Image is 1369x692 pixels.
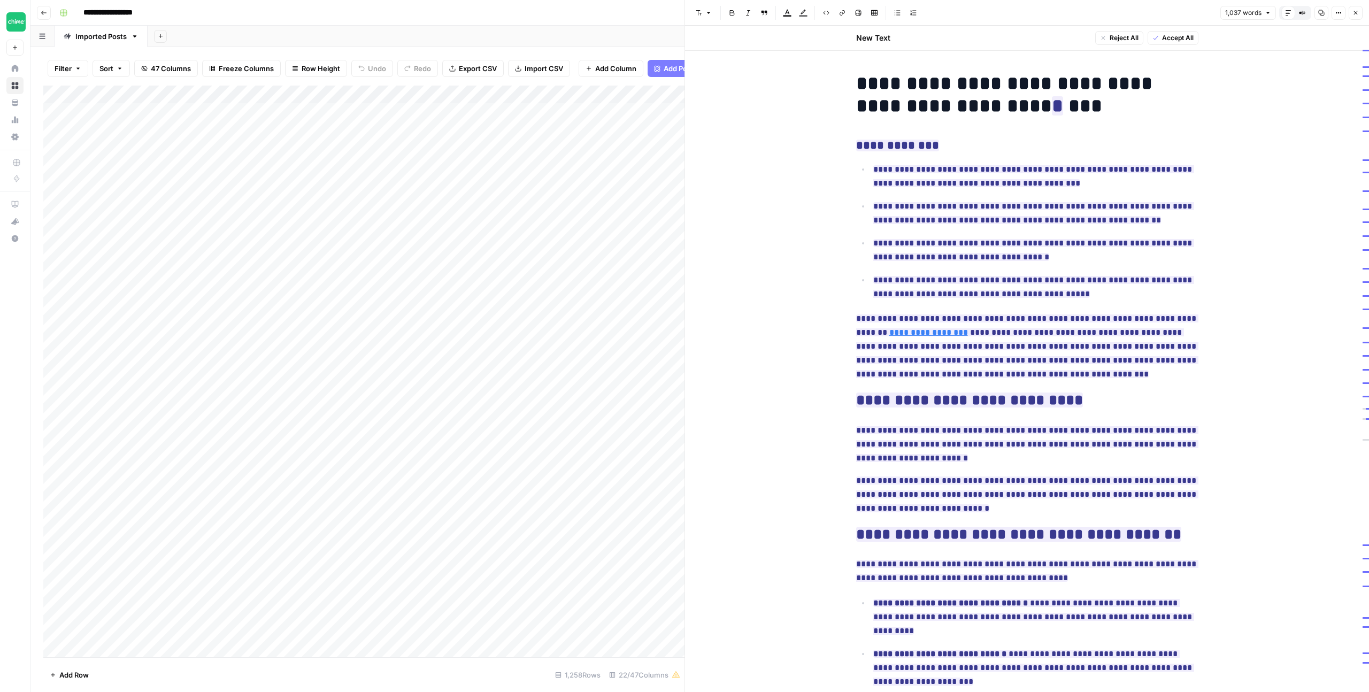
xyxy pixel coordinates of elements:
[525,63,563,74] span: Import CSV
[6,196,24,213] a: AirOps Academy
[6,77,24,94] a: Browse
[6,9,24,35] button: Workspace: Chime
[43,666,95,683] button: Add Row
[414,63,431,74] span: Redo
[6,94,24,111] a: Your Data
[55,63,72,74] span: Filter
[1095,31,1143,45] button: Reject All
[59,670,89,680] span: Add Row
[459,63,497,74] span: Export CSV
[551,666,605,683] div: 1,258 Rows
[99,63,113,74] span: Sort
[7,213,23,229] div: What's new?
[1220,6,1276,20] button: 1,037 words
[6,60,24,77] a: Home
[856,33,890,43] h2: New Text
[351,60,393,77] button: Undo
[508,60,570,77] button: Import CSV
[1225,8,1262,18] span: 1,037 words
[6,230,24,247] button: Help + Support
[1148,31,1198,45] button: Accept All
[1110,33,1139,43] span: Reject All
[664,63,722,74] span: Add Power Agent
[368,63,386,74] span: Undo
[302,63,340,74] span: Row Height
[6,128,24,145] a: Settings
[605,666,684,683] div: 22/47 Columns
[6,12,26,32] img: Chime Logo
[219,63,274,74] span: Freeze Columns
[595,63,636,74] span: Add Column
[648,60,728,77] button: Add Power Agent
[75,31,127,42] div: Imported Posts
[397,60,438,77] button: Redo
[1162,33,1194,43] span: Accept All
[151,63,191,74] span: 47 Columns
[442,60,504,77] button: Export CSV
[6,213,24,230] button: What's new?
[55,26,148,47] a: Imported Posts
[202,60,281,77] button: Freeze Columns
[48,60,88,77] button: Filter
[285,60,347,77] button: Row Height
[579,60,643,77] button: Add Column
[6,111,24,128] a: Usage
[93,60,130,77] button: Sort
[134,60,198,77] button: 47 Columns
